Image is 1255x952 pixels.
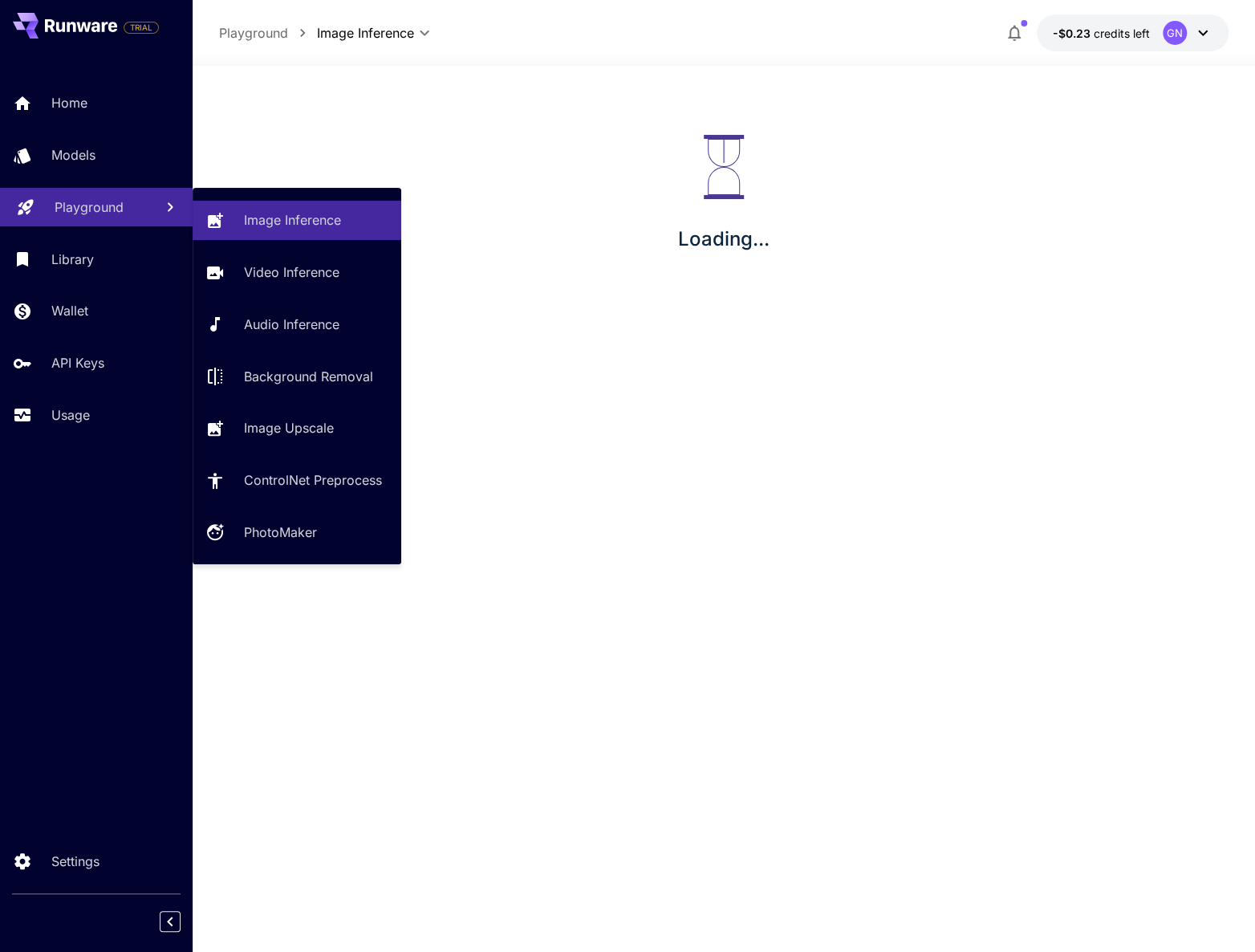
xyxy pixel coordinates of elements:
[1037,14,1229,51] button: -$0.2313
[124,18,159,37] span: Add your payment card to enable full platform functionality.
[51,405,90,425] p: Usage
[678,225,770,254] p: Loading...
[1094,26,1150,40] span: credits left
[193,513,401,552] a: PhotoMaker
[124,22,158,34] span: TRIAL
[244,470,382,490] p: ControlNet Preprocess
[51,353,104,372] p: API Keys
[244,210,341,230] p: Image Inference
[193,253,401,292] a: Video Inference
[193,409,401,448] a: Image Upscale
[172,907,193,936] div: Collapse sidebar
[51,852,100,871] p: Settings
[193,201,401,240] a: Image Inference
[160,911,181,932] button: Collapse sidebar
[51,93,87,112] p: Home
[193,356,401,396] a: Background Removal
[219,23,317,43] nav: breadcrumb
[193,461,401,500] a: ControlNet Preprocess
[1053,25,1150,42] div: -$0.2313
[193,305,401,344] a: Audio Inference
[244,315,339,334] p: Audio Inference
[244,523,317,542] p: PhotoMaker
[244,418,334,437] p: Image Upscale
[1163,21,1187,45] div: GN
[244,367,373,386] p: Background Removal
[317,23,414,43] span: Image Inference
[55,197,124,217] p: Playground
[1053,26,1094,40] span: -$0.23
[244,262,339,282] p: Video Inference
[51,145,95,165] p: Models
[51,250,94,269] p: Library
[219,23,288,43] p: Playground
[51,301,88,320] p: Wallet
